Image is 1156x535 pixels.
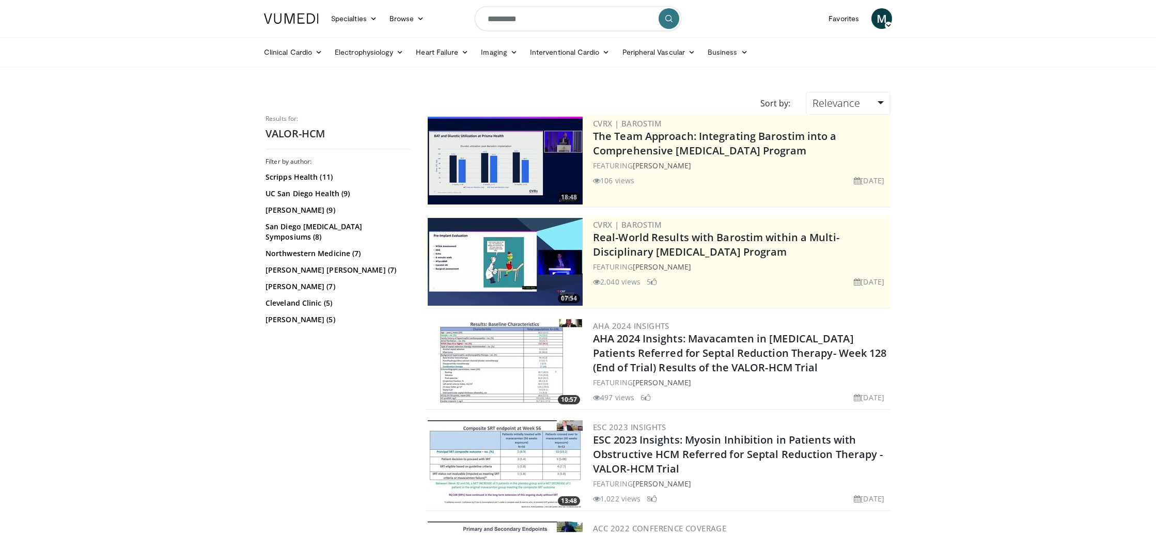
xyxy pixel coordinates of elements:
[558,395,580,404] span: 10:57
[822,8,865,29] a: Favorites
[265,127,410,140] h2: VALOR-HCM
[854,276,884,287] li: [DATE]
[265,265,408,275] a: [PERSON_NAME] [PERSON_NAME] (7)
[593,321,669,331] a: AHA 2024 Insights
[593,261,888,272] div: FEATURING
[325,8,383,29] a: Specialties
[854,175,884,186] li: [DATE]
[264,13,319,24] img: VuMedi Logo
[593,160,888,171] div: FEATURING
[410,42,475,62] a: Heart Failure
[641,392,651,403] li: 6
[428,420,583,508] img: 82e196ea-a6d7-418e-aed6-1f5451c3bdc9.300x170_q85_crop-smart_upscale.jpg
[871,8,892,29] a: M
[265,314,408,325] a: [PERSON_NAME] (5)
[593,219,662,230] a: CVRx | Barostim
[265,115,410,123] p: Results for:
[753,92,798,115] div: Sort by:
[258,42,329,62] a: Clinical Cardio
[813,96,860,110] span: Relevance
[593,377,888,388] div: FEATURING
[633,161,691,170] a: [PERSON_NAME]
[593,392,634,403] li: 497 views
[329,42,410,62] a: Electrophysiology
[633,262,691,272] a: [PERSON_NAME]
[265,298,408,308] a: Cleveland Clinic (5)
[593,230,839,259] a: Real-World Results with Barostim within a Multi-Disciplinary [MEDICAL_DATA] Program
[428,420,583,508] a: 13:48
[558,496,580,506] span: 13:48
[616,42,701,62] a: Peripheral Vascular
[428,218,583,306] a: 07:54
[383,8,431,29] a: Browse
[593,433,883,476] a: ESC 2023 Insights: Myosin Inhibition in Patients with Obstructive HCM Referred for Septal Reducti...
[701,42,754,62] a: Business
[265,205,408,215] a: [PERSON_NAME] (9)
[633,377,691,387] a: [PERSON_NAME]
[593,118,662,129] a: CVRx | Barostim
[428,218,583,306] img: d6bcd5d9-0712-4576-a4e4-b34173a4dc7b.300x170_q85_crop-smart_upscale.jpg
[475,6,681,31] input: Search topics, interventions
[854,493,884,504] li: [DATE]
[558,193,580,202] span: 18:48
[265,158,410,166] h3: Filter by author:
[428,319,583,407] img: 4f39c5b6-6362-4c2b-b868-cd83907e1f0e.300x170_q85_crop-smart_upscale.jpg
[593,422,666,432] a: ESC 2023 Insights
[593,276,641,287] li: 2,040 views
[428,117,583,204] a: 18:48
[558,294,580,303] span: 07:54
[265,281,408,292] a: [PERSON_NAME] (7)
[475,42,524,62] a: Imaging
[806,92,891,115] a: Relevance
[428,117,583,204] img: 6d264a54-9de4-4e50-92ac-3980a0489eeb.300x170_q85_crop-smart_upscale.jpg
[265,188,408,199] a: UC San Diego Health (9)
[647,493,657,504] li: 8
[593,175,634,186] li: 106 views
[428,319,583,407] a: 10:57
[593,129,837,158] a: The Team Approach: Integrating Barostim into a Comprehensive [MEDICAL_DATA] Program
[593,478,888,489] div: FEATURING
[633,479,691,489] a: [PERSON_NAME]
[593,523,726,533] a: ACC 2022 Conference Coverage
[265,222,408,242] a: San Diego [MEDICAL_DATA] Symposiums (8)
[265,172,408,182] a: Scripps Health (11)
[524,42,616,62] a: Interventional Cardio
[854,392,884,403] li: [DATE]
[647,276,657,287] li: 5
[593,493,641,504] li: 1,022 views
[593,332,887,374] a: AHA 2024 Insights: Mavacamten in [MEDICAL_DATA] Patients Referred for Septal Reduction Therapy- W...
[265,248,408,259] a: Northwestern Medicine (7)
